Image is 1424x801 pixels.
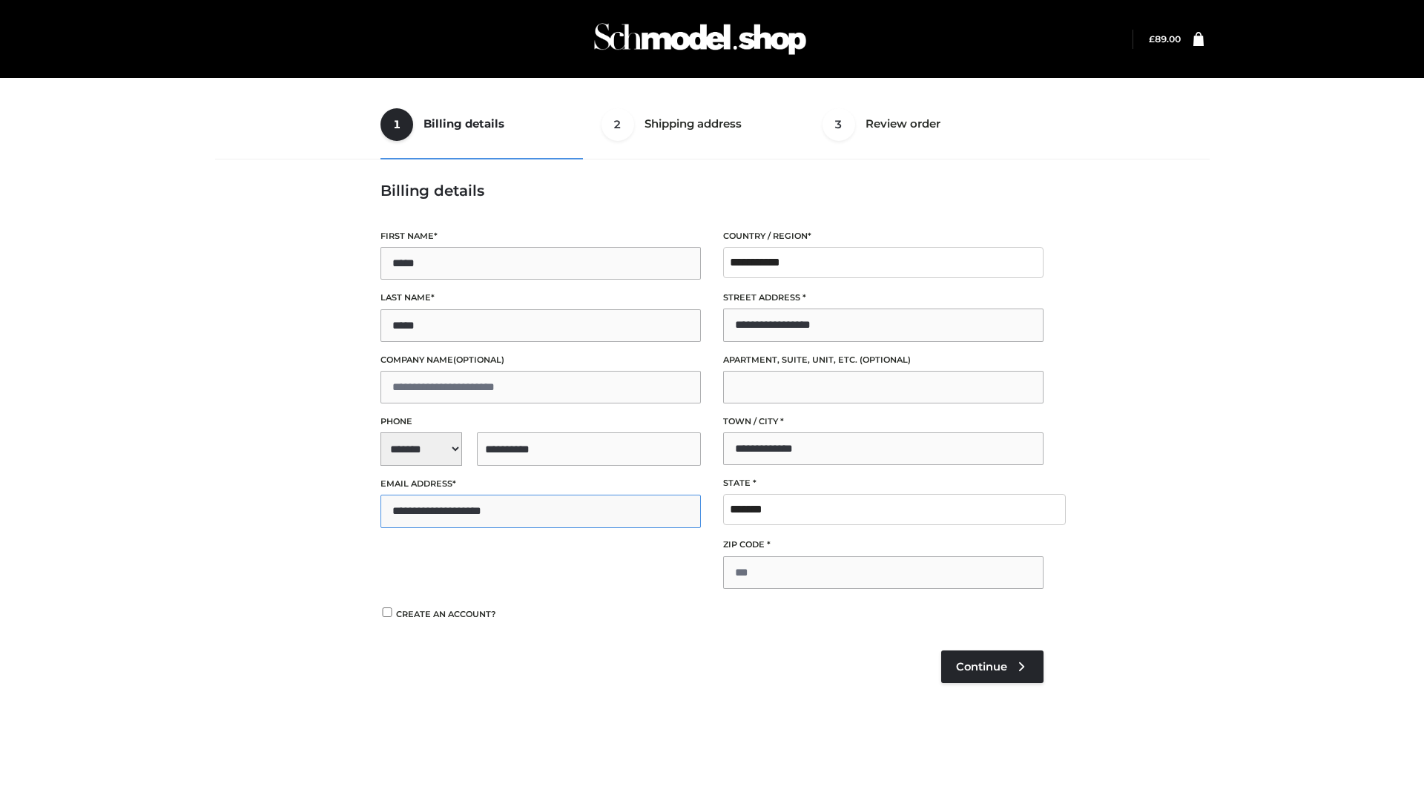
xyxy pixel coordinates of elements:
input: Create an account? [380,607,394,617]
label: Company name [380,353,701,367]
span: Continue [956,660,1007,673]
h3: Billing details [380,182,1044,200]
label: Apartment, suite, unit, etc. [723,353,1044,367]
a: Continue [941,650,1044,683]
label: First name [380,229,701,243]
label: ZIP Code [723,538,1044,552]
label: Email address [380,477,701,491]
span: (optional) [860,355,911,365]
label: Phone [380,415,701,429]
label: State [723,476,1044,490]
label: Street address [723,291,1044,305]
span: £ [1149,33,1155,44]
label: Country / Region [723,229,1044,243]
span: Create an account? [396,609,496,619]
img: Schmodel Admin 964 [589,10,811,68]
label: Town / City [723,415,1044,429]
label: Last name [380,291,701,305]
a: £89.00 [1149,33,1181,44]
span: (optional) [453,355,504,365]
bdi: 89.00 [1149,33,1181,44]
